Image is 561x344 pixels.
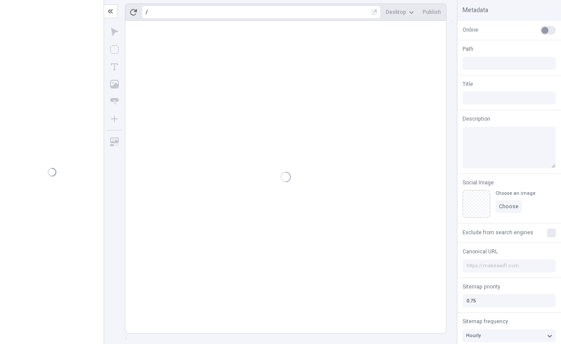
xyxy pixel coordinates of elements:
span: Social Image [463,179,494,187]
span: Path [463,45,473,53]
span: Online [463,26,478,34]
div: / [146,9,148,16]
span: Publish [423,9,441,16]
span: Desktop [386,9,406,16]
button: Button [107,94,122,109]
span: Hourly [466,332,481,339]
button: Desktop [382,6,417,19]
div: Choose an image [496,190,535,197]
span: Canonical URL [463,248,498,256]
span: Title [463,80,473,88]
button: Publish [419,6,444,19]
span: Exclude from search engines [463,229,533,236]
span: Description [463,115,490,123]
button: Choose [496,200,522,213]
span: Sitemap priority [463,283,500,291]
button: Text [107,59,122,75]
input: https://makeswift.com [463,259,556,272]
button: Hourly [463,329,556,342]
span: Sitemap frequency [463,318,508,325]
button: Box [107,42,122,57]
span: Choose [499,203,519,210]
button: Image [107,76,122,92]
